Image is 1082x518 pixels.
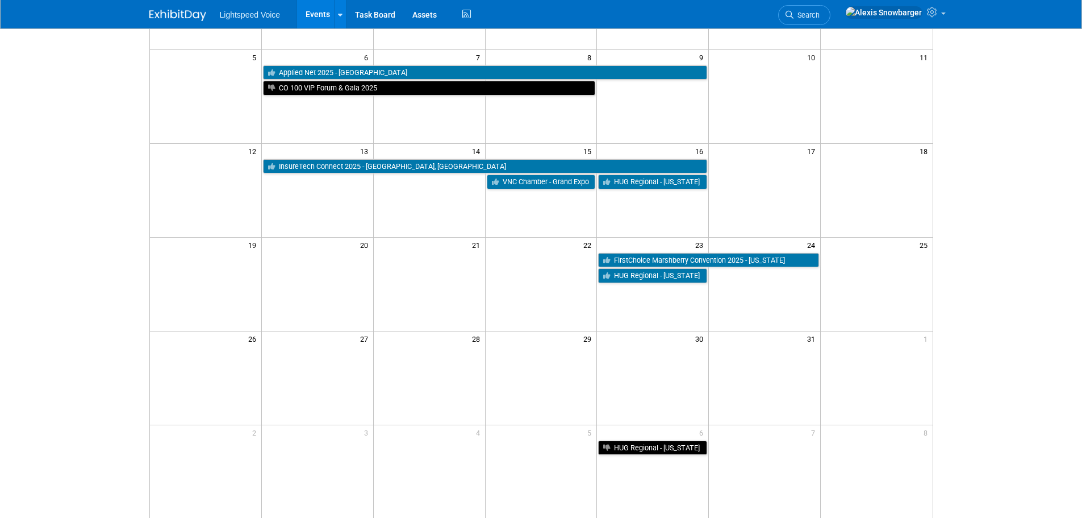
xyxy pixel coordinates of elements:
span: 24 [806,238,820,252]
a: Applied Net 2025 - [GEOGRAPHIC_DATA] [263,65,707,80]
a: HUG Regional - [US_STATE] [598,175,707,189]
span: 17 [806,144,820,158]
span: 16 [694,144,708,158]
span: 20 [359,238,373,252]
span: 6 [363,50,373,64]
span: 27 [359,331,373,346]
span: 29 [582,331,596,346]
span: 25 [918,238,933,252]
span: 14 [471,144,485,158]
img: ExhibitDay [149,10,206,21]
span: 13 [359,144,373,158]
span: 21 [471,238,485,252]
span: 31 [806,331,820,346]
span: 5 [251,50,261,64]
span: 30 [694,331,708,346]
span: 8 [586,50,596,64]
span: 2 [251,425,261,440]
span: 5 [586,425,596,440]
a: CO 100 VIP Forum & Gala 2025 [263,81,596,96]
span: 7 [475,50,485,64]
span: 11 [918,50,933,64]
span: 1 [922,331,933,346]
span: 28 [471,331,485,346]
span: 10 [806,50,820,64]
span: 3 [363,425,373,440]
span: 19 [247,238,261,252]
span: 18 [918,144,933,158]
span: 8 [922,425,933,440]
span: 22 [582,238,596,252]
a: InsureTech Connect 2025 - [GEOGRAPHIC_DATA], [GEOGRAPHIC_DATA] [263,159,707,174]
span: 4 [475,425,485,440]
span: 6 [698,425,708,440]
span: Lightspeed Voice [220,10,281,19]
span: 12 [247,144,261,158]
span: 7 [810,425,820,440]
span: Search [793,11,820,19]
a: HUG Regional - [US_STATE] [598,441,707,455]
span: 9 [698,50,708,64]
a: VNC Chamber - Grand Expo [487,175,596,189]
span: 15 [582,144,596,158]
a: Search [778,5,830,25]
img: Alexis Snowbarger [845,6,922,19]
span: 26 [247,331,261,346]
a: HUG Regional - [US_STATE] [598,268,707,283]
a: FirstChoice Marshberry Convention 2025 - [US_STATE] [598,253,819,268]
span: 23 [694,238,708,252]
